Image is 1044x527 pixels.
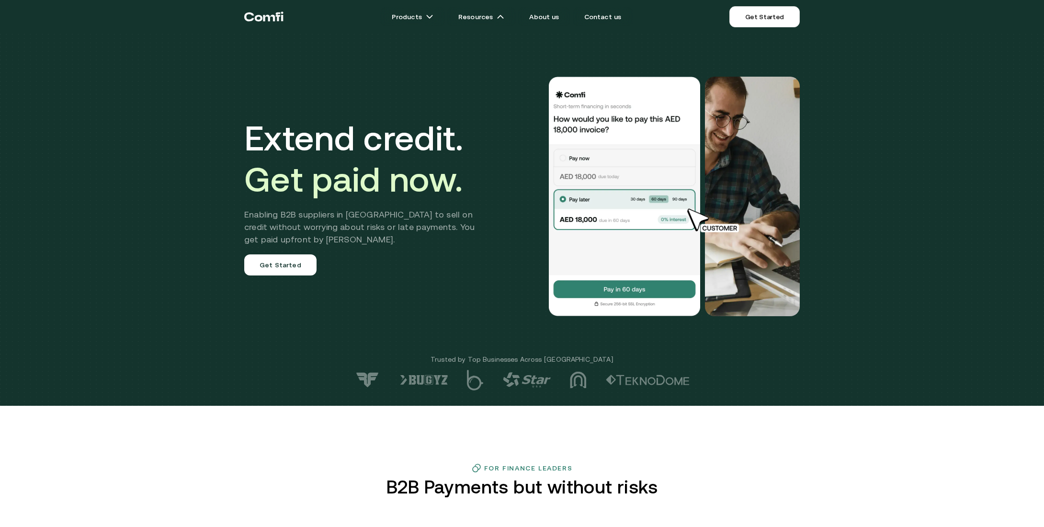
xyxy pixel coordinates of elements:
[244,2,284,31] a: Return to the top of the Comfi home page
[729,6,800,27] a: Get Started
[426,13,433,21] img: arrow icons
[518,7,570,26] a: About us
[573,7,633,26] a: Contact us
[497,13,504,21] img: arrow icons
[380,7,445,26] a: Productsarrow icons
[447,7,516,26] a: Resourcesarrow icons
